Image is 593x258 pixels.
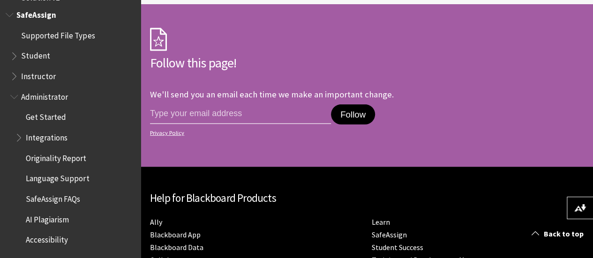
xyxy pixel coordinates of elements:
a: SafeAssign [372,230,407,240]
span: AI Plagiarism [26,212,69,224]
span: Accessibility [26,232,68,245]
span: Student [21,48,50,61]
img: Subscription Icon [150,28,167,51]
span: Administrator [21,89,68,102]
span: Language Support [26,171,89,184]
span: SafeAssign FAQs [26,191,80,204]
span: Originality Report [26,150,86,163]
a: Back to top [525,225,593,243]
span: Integrations [26,130,68,142]
p: We'll send you an email each time we make an important change. [150,89,394,100]
span: Instructor [21,68,56,81]
a: Ally [150,217,162,227]
button: Follow [331,104,375,125]
input: email address [150,104,331,124]
nav: Book outline for Blackboard SafeAssign [6,7,135,248]
span: Supported File Types [21,28,95,40]
a: Privacy Policy [150,130,428,136]
span: SafeAssign [16,7,56,20]
h2: Follow this page! [150,53,431,73]
a: Blackboard App [150,230,201,240]
h2: Help for Blackboard Products [150,190,584,206]
span: Get Started [26,110,66,122]
a: Blackboard Data [150,243,203,252]
a: Student Success [372,243,423,252]
a: Learn [372,217,390,227]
